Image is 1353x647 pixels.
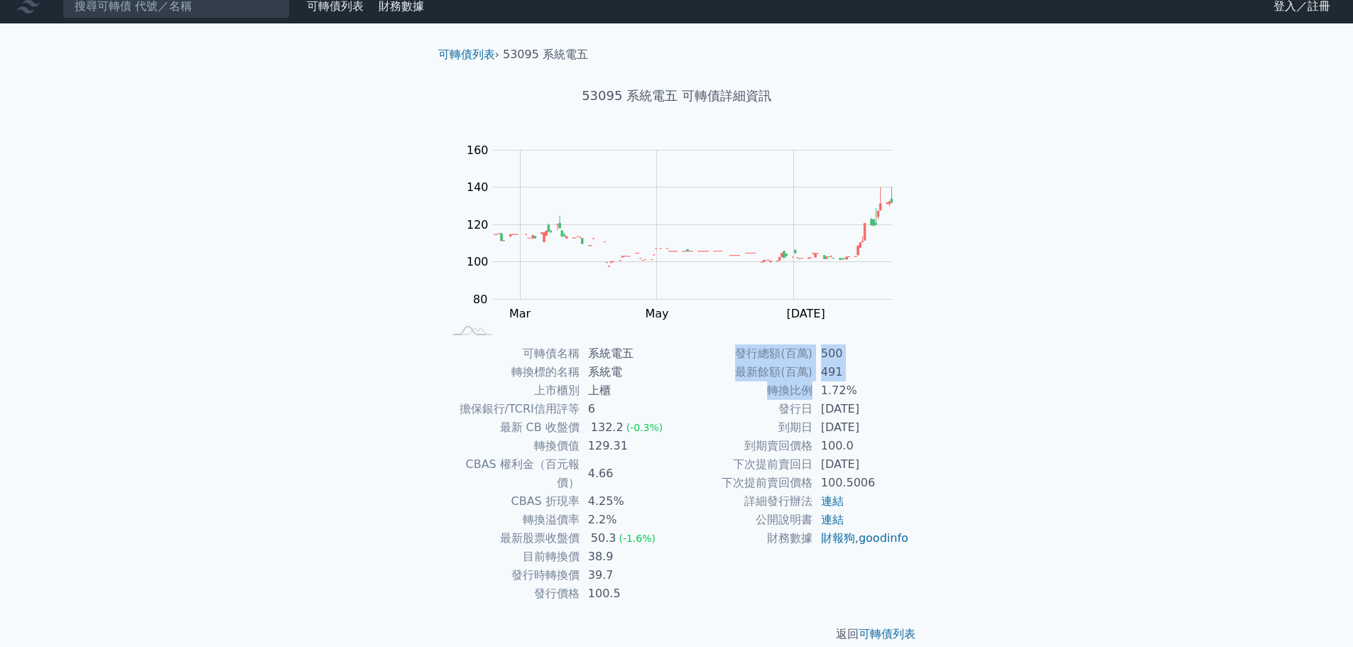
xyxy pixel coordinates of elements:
[813,474,910,492] td: 100.5006
[813,363,910,381] td: 491
[580,511,677,529] td: 2.2%
[813,455,910,474] td: [DATE]
[427,626,927,643] p: 返回
[626,422,663,433] span: (-0.3%)
[473,293,487,306] tspan: 80
[444,548,580,566] td: 目前轉換價
[580,492,677,511] td: 4.25%
[444,529,580,548] td: 最新股票收盤價
[787,307,825,320] tspan: [DATE]
[813,400,910,418] td: [DATE]
[580,455,677,492] td: 4.66
[859,531,908,545] a: goodinfo
[677,492,813,511] td: 詳細發行辦法
[438,46,499,63] li: ›
[444,400,580,418] td: 擔保銀行/TCRI信用評等
[580,548,677,566] td: 38.9
[580,344,677,363] td: 系統電五
[813,529,910,548] td: ,
[580,381,677,400] td: 上櫃
[580,585,677,603] td: 100.5
[444,511,580,529] td: 轉換溢價率
[821,494,844,508] a: 連結
[467,218,489,232] tspan: 120
[503,46,588,63] li: 53095 系統電五
[444,418,580,437] td: 最新 CB 收盤價
[444,344,580,363] td: 可轉債名稱
[821,513,844,526] a: 連結
[444,455,580,492] td: CBAS 權利金（百元報價）
[645,307,668,320] tspan: May
[813,344,910,363] td: 500
[467,143,489,157] tspan: 160
[444,437,580,455] td: 轉換價值
[580,400,677,418] td: 6
[460,143,914,349] g: Chart
[859,627,915,641] a: 可轉債列表
[677,437,813,455] td: 到期賣回價格
[677,455,813,474] td: 下次提前賣回日
[588,529,619,548] div: 50.3
[813,437,910,455] td: 100.0
[677,400,813,418] td: 發行日
[444,363,580,381] td: 轉換標的名稱
[444,566,580,585] td: 發行時轉換價
[467,180,489,194] tspan: 140
[444,492,580,511] td: CBAS 折現率
[619,533,656,544] span: (-1.6%)
[509,307,531,320] tspan: Mar
[444,585,580,603] td: 發行價格
[438,48,495,61] a: 可轉債列表
[677,363,813,381] td: 最新餘額(百萬)
[580,363,677,381] td: 系統電
[1282,579,1353,647] div: 聊天小工具
[677,418,813,437] td: 到期日
[813,418,910,437] td: [DATE]
[580,437,677,455] td: 129.31
[677,511,813,529] td: 公開說明書
[677,344,813,363] td: 發行總額(百萬)
[677,474,813,492] td: 下次提前賣回價格
[588,418,626,437] div: 132.2
[427,86,927,106] h1: 53095 系統電五 可轉債詳細資訊
[580,566,677,585] td: 39.7
[444,381,580,400] td: 上市櫃別
[821,531,855,545] a: 財報狗
[467,255,489,268] tspan: 100
[677,381,813,400] td: 轉換比例
[677,529,813,548] td: 財務數據
[813,381,910,400] td: 1.72%
[1282,579,1353,647] iframe: Chat Widget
